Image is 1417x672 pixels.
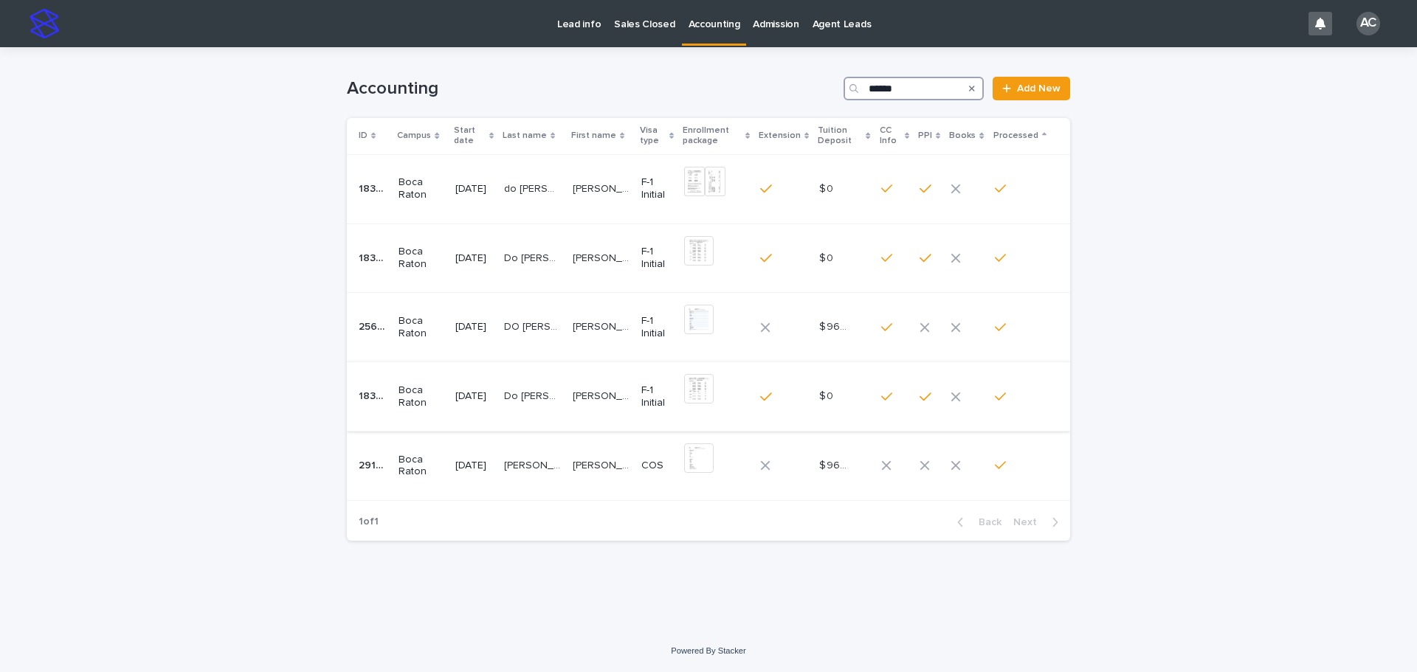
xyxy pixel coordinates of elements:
p: First name [571,128,616,144]
p: Boca Raton [399,176,443,201]
p: $ 960.00 [819,318,850,333]
p: Enrollment package [683,122,742,150]
div: AC [1356,12,1380,35]
h1: Accounting [347,78,838,100]
p: [PERSON_NAME] [573,249,632,265]
p: F-1 Initial [641,384,672,409]
p: Boca Raton [399,315,443,340]
p: 1 of 1 [347,504,390,540]
span: Add New [1017,83,1061,94]
p: [DATE] [455,183,492,195]
tr: 2913729137 Boca Raton[DATE][PERSON_NAME] Do [PERSON_NAME][PERSON_NAME] Do [PERSON_NAME] [PERSON_N... [347,431,1070,500]
p: Boca Raton [399,384,443,409]
tr: 1837418374 Boca Raton[DATE]Do [PERSON_NAME]Do [PERSON_NAME] [PERSON_NAME][PERSON_NAME] F-1 Initia... [347,362,1070,432]
p: $ 0 [819,180,836,195]
p: Boca Raton [399,454,443,479]
p: Do Amaral Suzuki [504,387,564,403]
p: PPI [918,128,932,144]
p: [DATE] [455,321,492,333]
tr: 1837418374 Boca Raton[DATE]do [PERSON_NAME]do [PERSON_NAME] [PERSON_NAME][PERSON_NAME] F-1 Initia... [347,154,1070,224]
p: Fernandes Do Amaral [504,457,564,472]
p: $ 0 [819,387,836,403]
span: Next [1013,517,1046,527]
p: Boca Raton [399,246,443,271]
p: Last name [503,128,547,144]
p: Extension [759,128,801,144]
p: F-1 Initial [641,315,672,340]
button: Next [1007,516,1070,529]
p: DO AMARAL CARVALHO [504,318,564,333]
p: do Amaral Suzuki [504,180,564,195]
p: Giovanni Gabriel [573,457,632,472]
p: [PERSON_NAME] [573,387,632,403]
a: Powered By Stacker [671,646,745,655]
p: Processed [993,128,1038,144]
p: 18374 [359,387,390,403]
p: $ 0 [819,249,836,265]
p: 25604 [359,318,390,333]
p: ID [359,128,368,144]
p: [DATE] [455,460,492,472]
p: 18374 [359,249,390,265]
p: 29137 [359,457,390,472]
p: F-1 Initial [641,176,672,201]
p: Do Amaral Suzuki [504,249,564,265]
button: Back [945,516,1007,529]
tr: 1837418374 Boca Raton[DATE]Do [PERSON_NAME]Do [PERSON_NAME] [PERSON_NAME][PERSON_NAME] F-1 Initia... [347,224,1070,293]
p: [DATE] [455,252,492,265]
img: stacker-logo-s-only.png [30,9,59,38]
p: F-1 Initial [641,246,672,271]
p: [PERSON_NAME] [573,318,632,333]
p: Start date [454,122,486,150]
p: CC Info [880,122,901,150]
p: COS [641,460,672,472]
p: Books [949,128,976,144]
tr: 2560425604 Boca Raton[DATE]DO [PERSON_NAME] [PERSON_NAME]DO [PERSON_NAME] [PERSON_NAME] [PERSON_N... [347,293,1070,362]
span: Back [970,517,1001,527]
p: Visa type [640,122,666,150]
p: Tuition Deposit [818,122,862,150]
p: [PERSON_NAME] [573,180,632,195]
input: Search [844,77,984,100]
p: Campus [397,128,431,144]
p: $ 960.00 [819,457,850,472]
a: Add New [993,77,1070,100]
p: [DATE] [455,390,492,403]
p: 18374 [359,180,390,195]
